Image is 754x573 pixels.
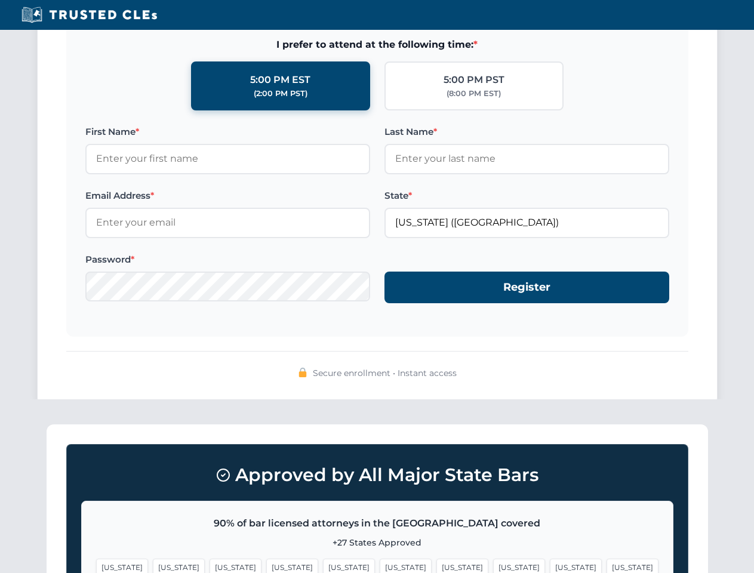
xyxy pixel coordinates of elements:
[96,516,658,531] p: 90% of bar licensed attorneys in the [GEOGRAPHIC_DATA] covered
[85,37,669,53] span: I prefer to attend at the following time:
[384,189,669,203] label: State
[85,208,370,238] input: Enter your email
[85,144,370,174] input: Enter your first name
[254,88,307,100] div: (2:00 PM PST)
[444,72,504,88] div: 5:00 PM PST
[85,125,370,139] label: First Name
[384,125,669,139] label: Last Name
[384,272,669,303] button: Register
[313,366,457,380] span: Secure enrollment • Instant access
[85,189,370,203] label: Email Address
[96,536,658,549] p: +27 States Approved
[85,252,370,267] label: Password
[384,208,669,238] input: Florida (FL)
[250,72,310,88] div: 5:00 PM EST
[81,459,673,491] h3: Approved by All Major State Bars
[447,88,501,100] div: (8:00 PM EST)
[298,368,307,377] img: 🔒
[18,6,161,24] img: Trusted CLEs
[384,144,669,174] input: Enter your last name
